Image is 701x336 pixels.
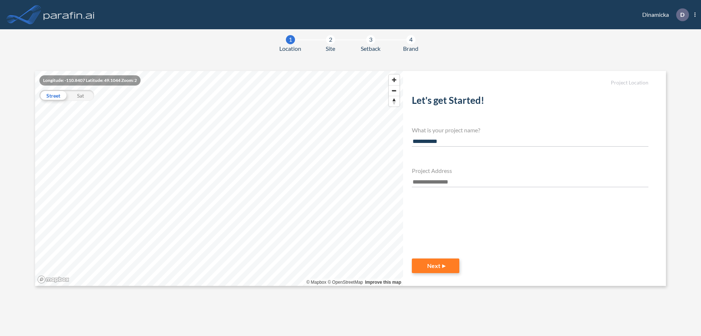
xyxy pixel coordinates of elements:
div: Longitude: -110.8407 Latitude: 49.1044 Zoom: 2 [39,75,141,86]
div: Dinamicka [631,8,696,21]
h4: Project Address [412,167,648,174]
a: Mapbox [306,280,326,285]
span: Brand [403,44,418,53]
div: 2 [326,35,335,44]
h2: Let's get Started! [412,95,648,109]
p: D [680,11,685,18]
canvas: Map [35,71,403,286]
span: Site [326,44,335,53]
button: Zoom in [389,75,399,85]
div: Sat [67,90,94,101]
span: Setback [361,44,380,53]
button: Next [412,258,459,273]
a: Improve this map [365,280,401,285]
div: Street [39,90,67,101]
a: Mapbox homepage [37,275,69,284]
a: OpenStreetMap [327,280,363,285]
div: 1 [286,35,295,44]
img: logo [42,7,96,22]
h5: Project Location [412,80,648,86]
h4: What is your project name? [412,127,648,133]
button: Reset bearing to north [389,96,399,106]
div: 4 [406,35,415,44]
div: 3 [366,35,375,44]
button: Zoom out [389,85,399,96]
span: Location [279,44,301,53]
